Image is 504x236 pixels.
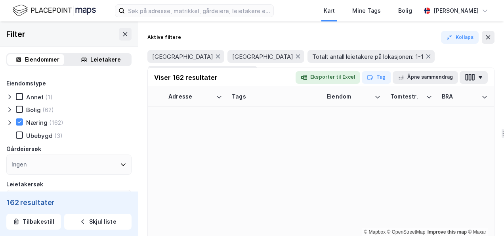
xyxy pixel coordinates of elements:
[147,34,181,41] div: Aktive filtere
[362,71,391,84] button: Tag
[261,67,283,77] button: 3 mer
[232,53,293,60] span: [GEOGRAPHIC_DATA]
[54,132,63,139] div: (3)
[11,160,27,169] div: Ingen
[390,93,423,101] div: Tomtestr.
[324,6,335,15] div: Kart
[125,5,273,17] input: Søk på adresse, matrikkel, gårdeiere, leietakere eller personer
[433,6,479,15] div: [PERSON_NAME]
[464,198,504,236] div: Kontrollprogram for chat
[45,93,53,101] div: (1)
[393,71,458,84] button: Åpne sammendrag
[26,93,44,101] div: Annet
[442,93,478,101] div: BRA
[327,93,371,101] div: Eiendom
[42,106,54,114] div: (62)
[6,28,25,41] div: Filter
[26,106,41,114] div: Bolig
[232,93,317,101] div: Tags
[387,229,426,235] a: OpenStreetMap
[64,214,132,230] button: Skjul liste
[154,73,218,82] div: Viser 162 resultater
[13,4,96,17] img: logo.f888ab2527a4732fd821a326f86c7f29.svg
[364,229,386,235] a: Mapbox
[312,53,424,60] span: Totalt antall leietakere på lokasjonen: 1-1
[152,53,213,60] span: [GEOGRAPHIC_DATA]
[398,6,412,15] div: Bolig
[352,6,381,15] div: Mine Tags
[26,132,53,139] div: Ubebygd
[441,31,479,44] button: Kollaps
[6,198,132,207] div: 162 resultater
[464,198,504,236] iframe: Chat Widget
[25,55,59,64] div: Eiendommer
[296,71,360,84] button: Eksporter til Excel
[6,180,43,189] div: Leietakersøk
[6,144,41,154] div: Gårdeiersøk
[6,79,46,88] div: Eiendomstype
[6,214,61,230] button: Tilbakestill
[428,229,467,235] a: Improve this map
[49,119,63,126] div: (162)
[90,55,121,64] div: Leietakere
[168,93,213,101] div: Adresse
[26,119,48,126] div: Næring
